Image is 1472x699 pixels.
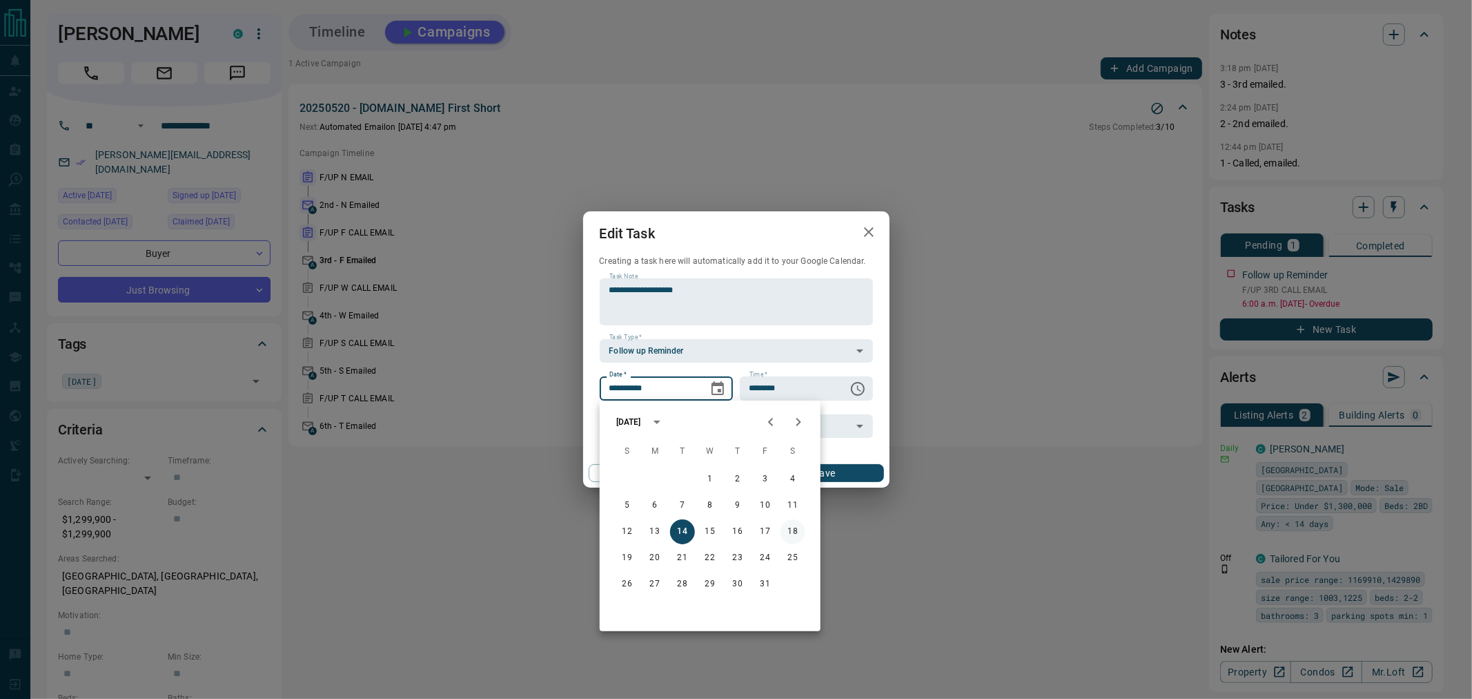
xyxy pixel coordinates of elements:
[698,438,723,466] span: Wednesday
[785,408,812,436] button: Next month
[753,467,778,492] button: 3
[642,572,667,597] button: 27
[615,493,640,518] button: 5
[781,493,805,518] button: 11
[698,546,723,571] button: 22
[645,410,669,434] button: calendar view is open, switch to year view
[616,416,641,428] div: [DATE]
[609,370,627,379] label: Date
[753,493,778,518] button: 10
[670,493,695,518] button: 7
[698,572,723,597] button: 29
[844,375,872,403] button: Choose time, selected time is 6:00 AM
[698,467,723,492] button: 1
[725,546,750,571] button: 23
[642,493,667,518] button: 6
[615,519,640,544] button: 12
[725,493,750,518] button: 9
[704,375,732,403] button: Choose date, selected date is Oct 14, 2025
[757,408,785,436] button: Previous month
[642,546,667,571] button: 20
[609,333,642,342] label: Task Type
[781,467,805,492] button: 4
[670,438,695,466] span: Tuesday
[749,370,767,379] label: Time
[765,464,883,482] button: Save
[600,256,873,267] p: Creating a task here will automatically add it to your Google Calendar.
[698,519,723,544] button: 15
[670,519,695,544] button: 14
[781,438,805,466] span: Saturday
[615,438,640,466] span: Sunday
[609,272,638,281] label: Task Note
[642,438,667,466] span: Monday
[781,546,805,571] button: 25
[781,519,805,544] button: 18
[600,339,873,363] div: Follow up Reminder
[583,211,671,256] h2: Edit Task
[725,519,750,544] button: 16
[698,493,723,518] button: 8
[753,438,778,466] span: Friday
[753,519,778,544] button: 17
[615,572,640,597] button: 26
[725,572,750,597] button: 30
[589,464,707,482] button: Cancel
[725,467,750,492] button: 2
[753,572,778,597] button: 31
[670,572,695,597] button: 28
[642,519,667,544] button: 13
[753,546,778,571] button: 24
[615,546,640,571] button: 19
[670,546,695,571] button: 21
[725,438,750,466] span: Thursday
